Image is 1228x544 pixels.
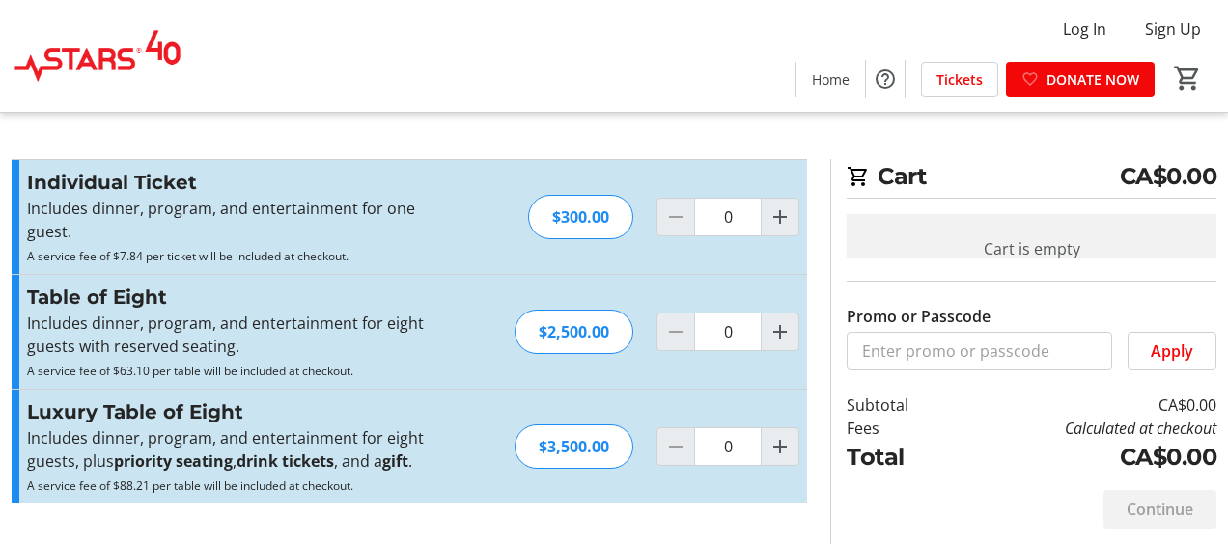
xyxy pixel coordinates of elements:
[114,450,233,472] strong: priority seating
[762,428,798,465] button: Increment by one
[954,417,1216,440] td: Calculated at checkout
[847,394,954,417] td: Subtotal
[1047,69,1139,90] span: DONATE NOW
[921,62,998,97] a: Tickets
[847,214,1216,284] div: Cart is empty
[1170,61,1205,95] button: Cart
[762,199,798,235] button: Increment by one
[27,363,353,379] span: A service fee of $63.10 per table will be included at checkout.
[27,283,449,312] h3: Table of Eight
[1128,332,1216,370] button: Apply
[1120,159,1217,194] span: CA$0.00
[694,198,762,236] input: Individual Ticket Quantity
[27,426,449,473] p: Includes dinner, program, and entertainment for eight guests, plus , , and a .
[27,477,353,494] span: A service fee of $88.21 per table will be included at checkout.
[694,427,762,466] input: Luxury Table of Eight Quantity
[1063,17,1106,41] span: Log In
[936,69,983,90] span: Tickets
[954,394,1216,417] td: CA$0.00
[762,313,798,350] button: Increment by one
[1130,14,1216,44] button: Sign Up
[27,397,449,426] h3: Luxury Table of Eight
[1151,340,1193,363] span: Apply
[27,168,449,197] h3: Individual Ticket
[27,248,349,264] span: A service fee of $7.84 per ticket will be included at checkout.
[1145,17,1201,41] span: Sign Up
[866,60,905,98] button: Help
[515,424,633,469] div: $3,500.00
[812,69,850,90] span: Home
[847,440,954,475] td: Total
[27,312,449,358] p: Includes dinner, program, and entertainment for eight guests with reserved seating.
[27,197,449,243] p: Includes dinner, program, and entertainment for one guest.
[847,417,954,440] td: Fees
[515,310,633,354] div: $2,500.00
[237,450,334,472] strong: drink tickets
[382,450,408,472] strong: gift
[954,440,1216,475] td: CA$0.00
[847,305,991,328] label: Promo or Passcode
[1006,62,1155,97] a: DONATE NOW
[12,8,183,104] img: STARS's Logo
[847,159,1216,199] h2: Cart
[1047,14,1122,44] button: Log In
[694,313,762,351] input: Table of Eight Quantity
[796,62,865,97] a: Home
[847,332,1112,370] input: Enter promo or passcode
[528,195,633,239] div: $300.00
